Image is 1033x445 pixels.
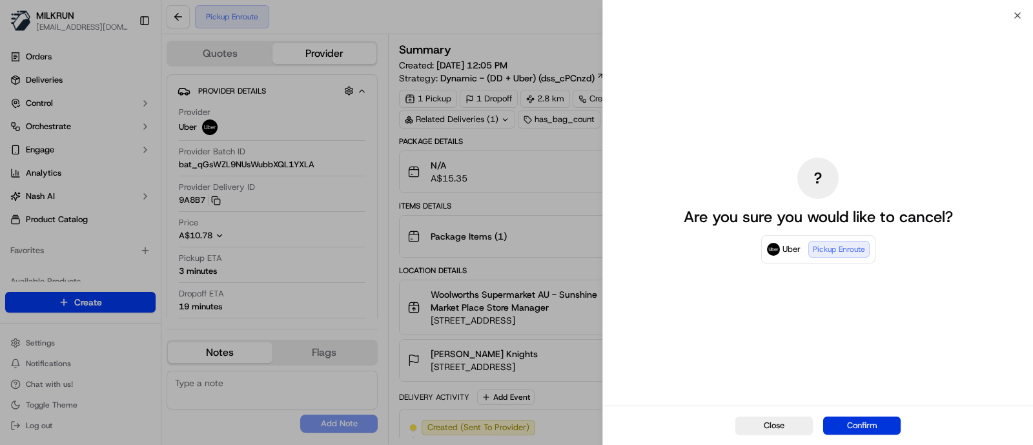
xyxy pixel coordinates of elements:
[767,243,780,256] img: Uber
[735,417,813,435] button: Close
[782,243,801,256] span: Uber
[797,158,839,199] div: ?
[823,417,901,435] button: Confirm
[684,207,953,227] p: Are you sure you would like to cancel?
